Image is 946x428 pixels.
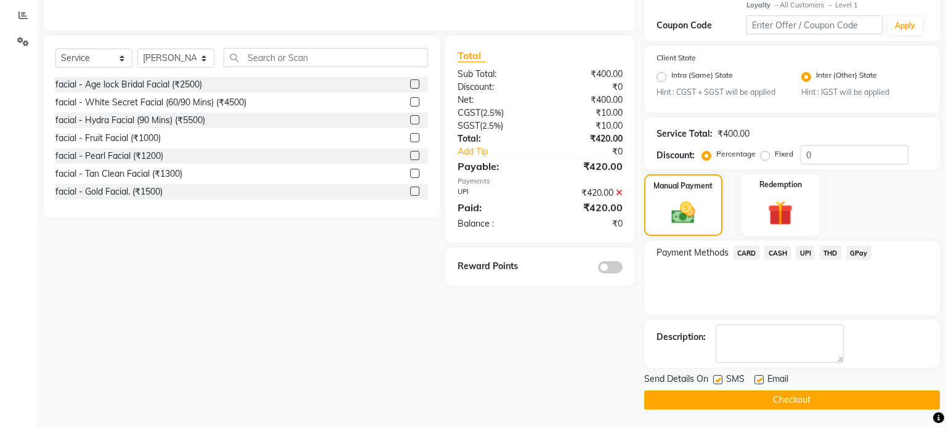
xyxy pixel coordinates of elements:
span: Email [767,373,788,388]
strong: Loyalty → [746,1,779,9]
span: Total [458,49,486,62]
div: facial - White Secret Facial (60/90 Mins) (₹4500) [55,96,246,109]
div: ₹0 [556,145,632,158]
div: Net: [448,94,540,107]
div: Service Total: [657,127,713,140]
div: Description: [657,331,706,344]
label: Manual Payment [653,180,713,192]
div: facial - Age lock Bridal Facial (₹2500) [55,78,202,91]
div: UPI [448,187,540,200]
span: Send Details On [644,373,708,388]
label: Percentage [716,148,756,159]
div: Payments [458,176,622,187]
small: Hint : CGST + SGST will be applied [657,87,783,98]
div: ₹420.00 [540,187,632,200]
span: CASH [764,246,791,260]
small: Hint : IGST will be applied [801,87,928,98]
div: Payable: [448,159,540,174]
label: Redemption [759,179,802,190]
label: Client State [657,52,696,63]
div: Sub Total: [448,68,540,81]
img: _gift.svg [760,198,801,228]
a: Add Tip [448,145,555,158]
input: Search or Scan [224,48,428,67]
div: ₹0 [540,217,632,230]
span: UPI [796,246,815,260]
span: 2.5% [482,121,501,131]
button: Apply [887,17,923,35]
div: facial - Gold Facial. (₹1500) [55,185,163,198]
span: CARD [734,246,760,260]
div: ₹10.00 [540,107,632,119]
label: Inter (Other) State [816,70,877,84]
div: Discount: [657,149,695,162]
div: ₹420.00 [540,132,632,145]
div: ₹420.00 [540,159,632,174]
input: Enter Offer / Coupon Code [746,15,882,34]
img: _cash.svg [664,199,703,226]
span: GPay [846,246,871,260]
div: ₹0 [540,81,632,94]
div: ₹10.00 [540,119,632,132]
div: facial - Hydra Facial (90 Mins) (₹5500) [55,114,205,127]
div: Balance : [448,217,540,230]
div: ₹420.00 [540,200,632,215]
span: THD [820,246,841,260]
div: ( ) [448,107,540,119]
label: Fixed [775,148,793,159]
div: ( ) [448,119,540,132]
label: Intra (Same) State [671,70,733,84]
span: 2.5% [483,108,501,118]
div: ₹400.00 [540,94,632,107]
div: Reward Points [448,260,540,273]
div: Paid: [448,200,540,215]
span: SMS [726,373,745,388]
span: SGST [458,120,480,131]
div: ₹400.00 [718,127,750,140]
div: facial - Tan Clean Facial (₹1300) [55,168,182,180]
div: Coupon Code [657,19,747,32]
div: Total: [448,132,540,145]
div: facial - Pearl Facial (₹1200) [55,150,163,163]
div: facial - Fruit Facial (₹1000) [55,132,161,145]
div: Discount: [448,81,540,94]
span: Payment Methods [657,246,729,259]
div: ₹400.00 [540,68,632,81]
span: CGST [458,107,480,118]
button: Checkout [644,390,940,410]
